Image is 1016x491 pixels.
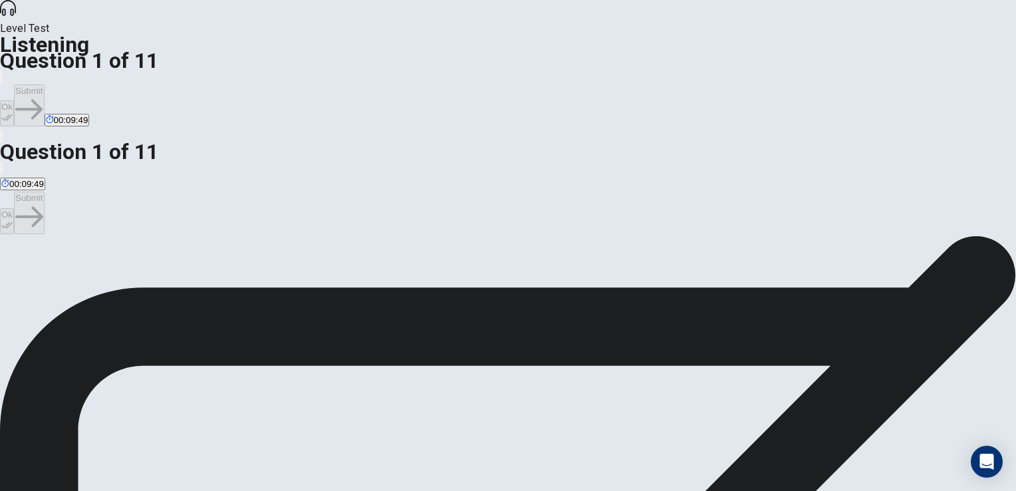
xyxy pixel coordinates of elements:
button: 00:09:49 [45,114,90,126]
div: Open Intercom Messenger [971,446,1003,478]
span: 00:09:49 [54,115,88,125]
button: Submit [14,84,44,126]
span: 00:09:49 [9,179,44,189]
button: Submit [14,192,44,234]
